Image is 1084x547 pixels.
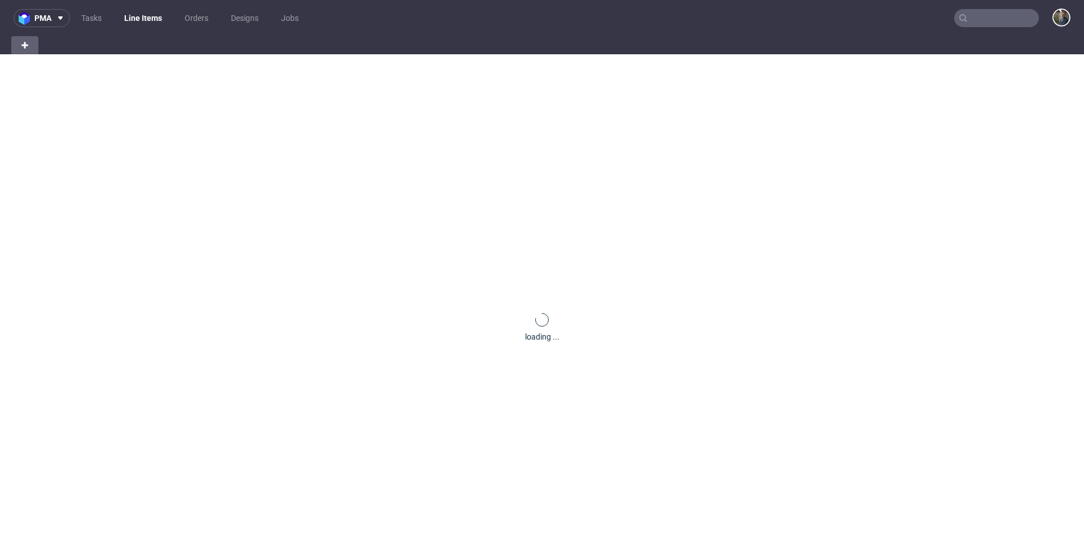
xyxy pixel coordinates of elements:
img: logo [19,12,34,25]
a: Orders [178,9,215,27]
a: Designs [224,9,265,27]
button: pma [14,9,70,27]
span: pma [34,14,51,22]
a: Jobs [274,9,305,27]
a: Tasks [75,9,108,27]
a: Line Items [117,9,169,27]
div: loading ... [525,331,560,342]
img: Maciej Sobola [1054,10,1069,25]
